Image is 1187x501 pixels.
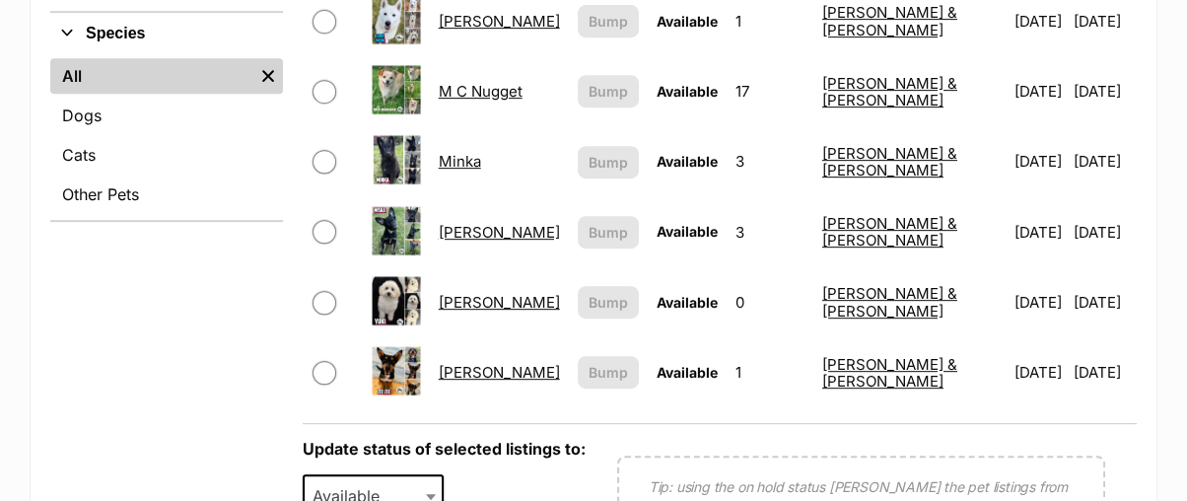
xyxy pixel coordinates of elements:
[578,286,639,319] button: Bump
[589,222,628,243] span: Bump
[50,54,283,220] div: Species
[1074,198,1135,266] td: [DATE]
[589,362,628,383] span: Bump
[50,98,283,133] a: Dogs
[578,356,639,389] button: Bump
[1074,268,1135,336] td: [DATE]
[822,214,957,250] a: [PERSON_NAME] & [PERSON_NAME]
[1074,338,1135,406] td: [DATE]
[439,293,560,312] a: [PERSON_NAME]
[822,74,957,109] a: [PERSON_NAME] & [PERSON_NAME]
[439,223,560,242] a: [PERSON_NAME]
[657,294,718,311] span: Available
[728,338,812,406] td: 1
[589,292,628,313] span: Bump
[1007,338,1072,406] td: [DATE]
[589,152,628,173] span: Bump
[657,83,718,100] span: Available
[1007,198,1072,266] td: [DATE]
[589,81,628,102] span: Bump
[1007,268,1072,336] td: [DATE]
[50,21,283,46] button: Species
[439,12,560,31] a: [PERSON_NAME]
[50,137,283,173] a: Cats
[50,58,253,94] a: All
[728,127,812,195] td: 3
[822,284,957,320] a: [PERSON_NAME] & [PERSON_NAME]
[822,144,957,179] a: [PERSON_NAME] & [PERSON_NAME]
[657,364,718,381] span: Available
[578,216,639,249] button: Bump
[439,82,523,101] a: M C Nugget
[578,5,639,37] button: Bump
[578,75,639,107] button: Bump
[822,3,957,38] a: [PERSON_NAME] & [PERSON_NAME]
[439,363,560,382] a: [PERSON_NAME]
[1074,127,1135,195] td: [DATE]
[1074,57,1135,125] td: [DATE]
[657,13,718,30] span: Available
[1007,57,1072,125] td: [DATE]
[253,58,283,94] a: Remove filter
[589,11,628,32] span: Bump
[578,146,639,179] button: Bump
[1007,127,1072,195] td: [DATE]
[657,153,718,170] span: Available
[303,439,586,459] label: Update status of selected listings to:
[728,57,812,125] td: 17
[439,152,481,171] a: Minka
[728,268,812,336] td: 0
[50,177,283,212] a: Other Pets
[822,355,957,391] a: [PERSON_NAME] & [PERSON_NAME]
[728,198,812,266] td: 3
[657,223,718,240] span: Available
